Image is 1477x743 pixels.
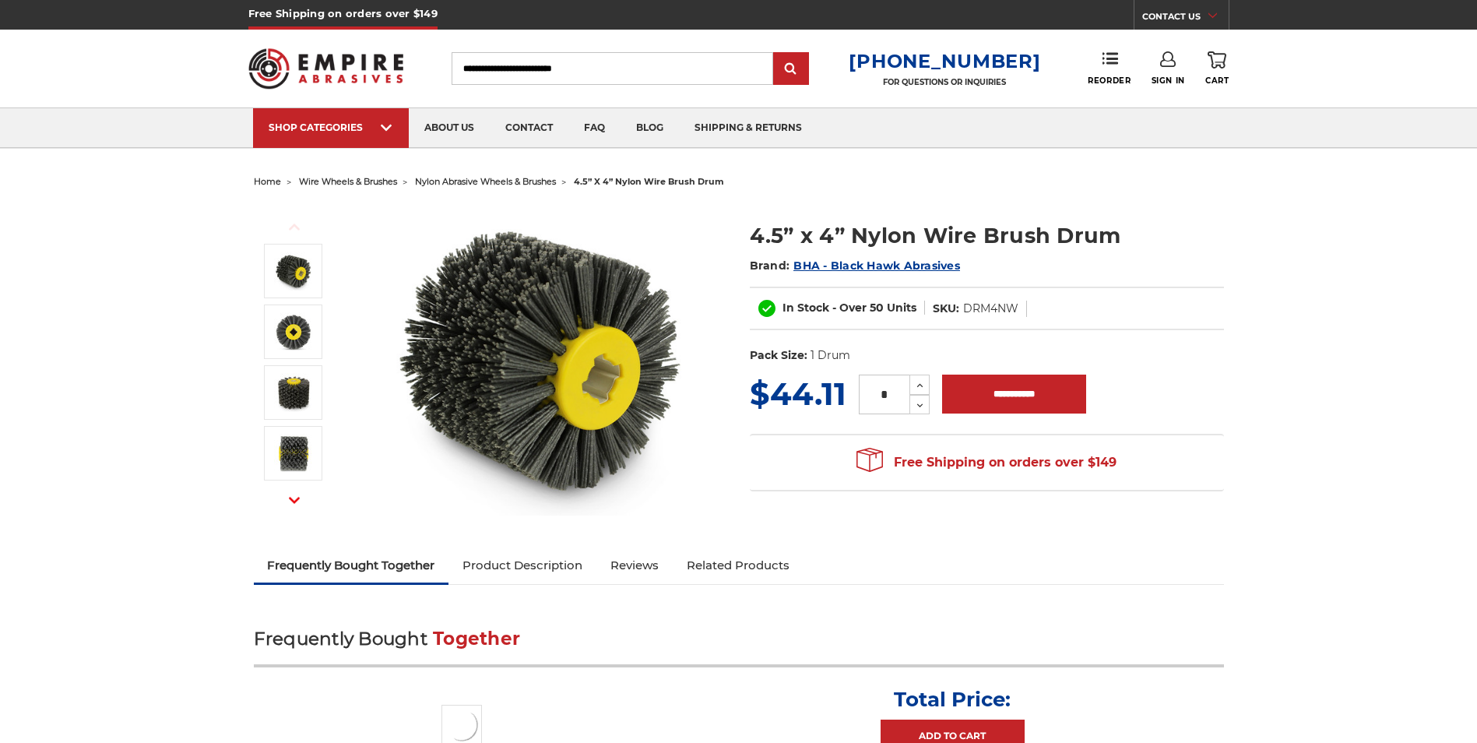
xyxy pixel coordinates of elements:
[276,484,313,517] button: Next
[750,259,790,273] span: Brand:
[673,548,804,583] a: Related Products
[870,301,884,315] span: 50
[963,301,1018,317] dd: DRM4NW
[448,548,596,583] a: Product Description
[887,301,916,315] span: Units
[793,259,960,273] a: BHA - Black Hawk Abrasives
[1088,76,1131,86] span: Reorder
[274,373,313,412] img: round nylon brushes industrial
[269,121,393,133] div: SHOP CATEGORIES
[274,312,313,351] img: quad key arbor nylon wire brush drum
[274,434,313,473] img: abrasive impregnated nylon brush
[1152,76,1185,86] span: Sign In
[1205,76,1229,86] span: Cart
[409,108,490,148] a: about us
[248,38,404,99] img: Empire Abrasives
[254,548,449,583] a: Frequently Bought Together
[811,347,850,364] dd: 1 Drum
[596,548,673,583] a: Reviews
[849,50,1040,72] a: [PHONE_NUMBER]
[750,347,807,364] dt: Pack Size:
[1142,8,1229,30] a: CONTACT US
[782,301,829,315] span: In Stock
[1088,51,1131,85] a: Reorder
[933,301,959,317] dt: SKU:
[299,176,397,187] a: wire wheels & brushes
[490,108,568,148] a: contact
[574,176,724,187] span: 4.5” x 4” nylon wire brush drum
[433,628,520,650] span: Together
[750,220,1224,251] h1: 4.5” x 4” Nylon Wire Brush Drum
[621,108,679,148] a: blog
[274,252,313,291] img: 4.5 inch x 4 inch Abrasive nylon brush
[276,210,313,244] button: Previous
[1205,51,1229,86] a: Cart
[254,628,427,650] span: Frequently Bought
[849,77,1040,87] p: FOR QUESTIONS OR INQUIRIES
[387,204,698,516] img: 4.5 inch x 4 inch Abrasive nylon brush
[568,108,621,148] a: faq
[856,447,1117,478] span: Free Shipping on orders over $149
[832,301,867,315] span: - Over
[415,176,556,187] a: nylon abrasive wheels & brushes
[254,176,281,187] a: home
[679,108,818,148] a: shipping & returns
[775,54,807,85] input: Submit
[894,687,1011,712] p: Total Price:
[750,375,846,413] span: $44.11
